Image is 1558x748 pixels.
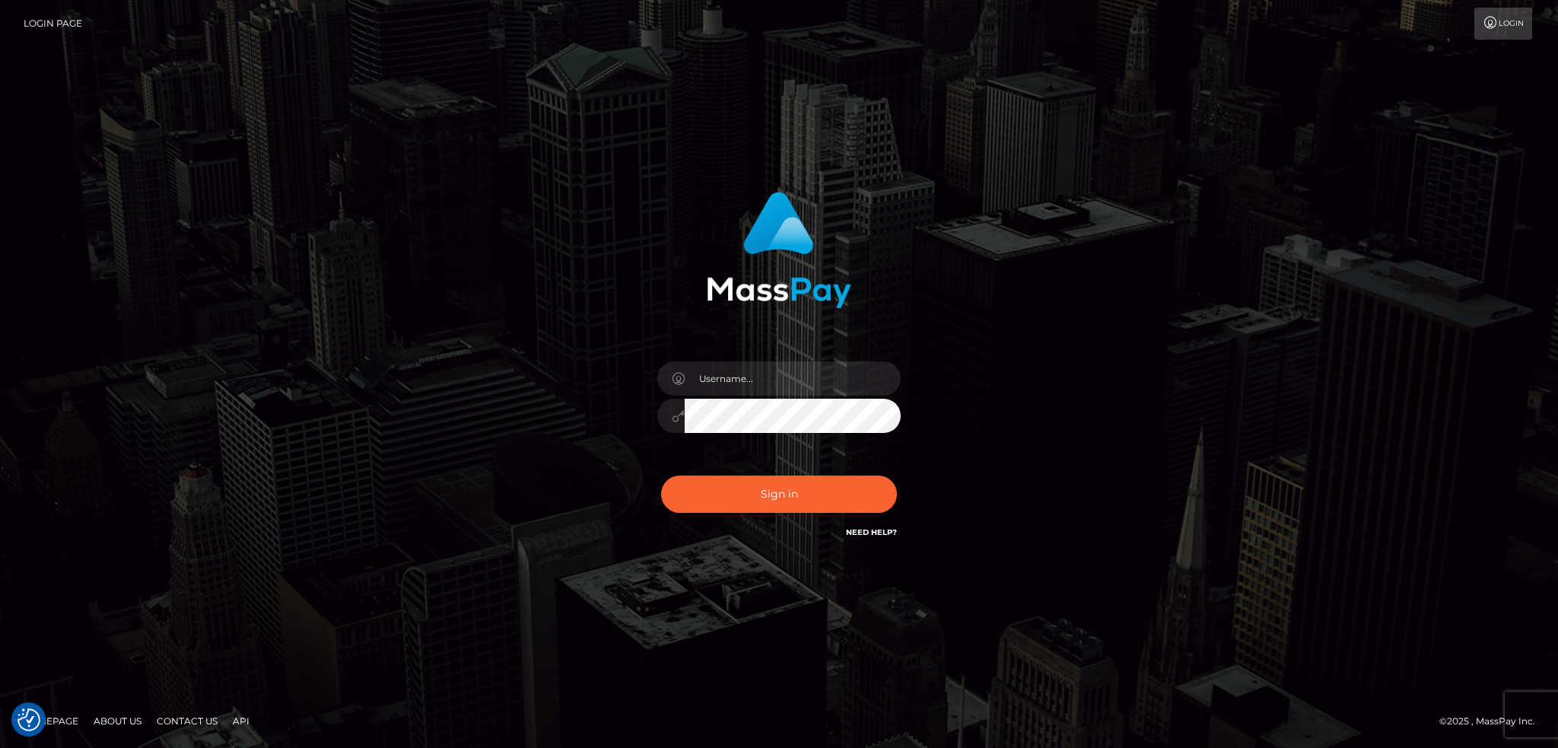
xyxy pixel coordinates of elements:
[1439,713,1547,730] div: © 2025 , MassPay Inc.
[1474,8,1532,40] a: Login
[87,709,148,733] a: About Us
[707,192,851,308] img: MassPay Login
[151,709,224,733] a: Contact Us
[17,708,40,731] img: Revisit consent button
[227,709,256,733] a: API
[685,361,901,396] input: Username...
[17,708,40,731] button: Consent Preferences
[661,476,897,513] button: Sign in
[17,709,84,733] a: Homepage
[846,527,897,537] a: Need Help?
[24,8,82,40] a: Login Page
